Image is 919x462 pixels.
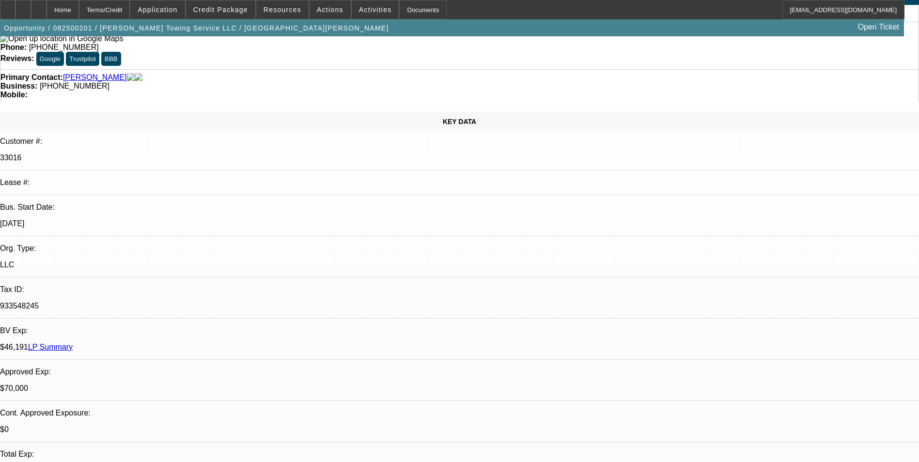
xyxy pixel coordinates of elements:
span: Application [138,6,177,14]
button: Application [130,0,185,19]
a: View Google Maps [0,34,123,43]
button: Actions [310,0,351,19]
span: [PHONE_NUMBER] [40,82,109,90]
strong: Phone: [0,43,27,51]
img: facebook-icon.png [127,73,135,82]
span: Opportunity / 082500201 / [PERSON_NAME] Towing Service LLC / [GEOGRAPHIC_DATA][PERSON_NAME] [4,24,389,32]
span: KEY DATA [443,118,476,125]
button: Trustpilot [66,52,99,66]
span: Resources [264,6,301,14]
button: BBB [101,52,121,66]
a: [PERSON_NAME] [63,73,127,82]
span: Actions [317,6,343,14]
strong: Primary Contact: [0,73,63,82]
strong: Reviews: [0,54,34,62]
button: Credit Package [186,0,255,19]
img: linkedin-icon.png [135,73,142,82]
span: Credit Package [193,6,248,14]
a: Open Ticket [854,19,903,35]
button: Activities [352,0,399,19]
a: LP Summary [28,343,73,351]
strong: Business: [0,82,37,90]
strong: Mobile: [0,91,28,99]
button: Google [36,52,64,66]
button: Resources [256,0,309,19]
span: [PHONE_NUMBER] [29,43,99,51]
span: Activities [359,6,392,14]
